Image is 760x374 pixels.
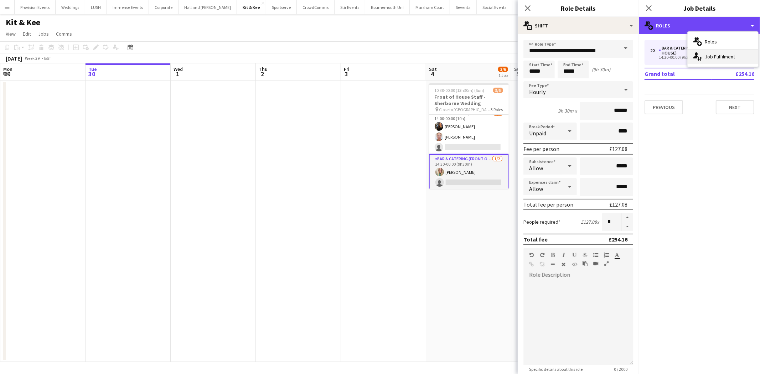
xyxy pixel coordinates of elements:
[429,109,509,154] app-card-role: Bar & Catering (Bar Tender)1A2/314:00-00:00 (10h)[PERSON_NAME][PERSON_NAME]
[335,0,365,14] button: Stir Events
[622,213,633,222] button: Increase
[529,88,546,95] span: Hourly
[608,367,633,372] span: 0 / 2000
[518,17,639,34] div: Shift
[35,29,52,38] a: Jobs
[85,0,107,14] button: LUSH
[450,0,477,14] button: Seventa
[6,17,40,28] h1: Kit & Kee
[2,70,12,78] span: 29
[604,252,609,258] button: Ordered List
[523,219,560,225] label: People required
[88,66,97,72] span: Tue
[581,219,599,225] div: £127.08 x
[550,252,555,258] button: Bold
[56,31,72,37] span: Comms
[523,201,573,208] div: Total fee per person
[523,145,559,152] div: Fee per person
[645,100,683,114] button: Previous
[344,66,350,72] span: Fri
[705,38,717,45] span: Roles
[659,46,727,56] div: Bar & Catering (Front of House)
[365,0,410,14] button: Bournemouth Uni
[712,68,754,79] td: £254.16
[572,261,577,267] button: HTML Code
[435,88,485,93] span: 10:30-00:00 (13h30m) (Sun)
[529,185,543,192] span: Allow
[174,66,183,72] span: Wed
[172,70,183,78] span: 1
[343,70,350,78] span: 3
[639,17,760,34] div: Roles
[604,261,609,266] button: Fullscreen
[410,0,450,14] button: Marsham Court
[15,0,56,14] button: Provision Events
[609,145,627,152] div: £127.08
[297,0,335,14] button: CrowdComms
[56,0,85,14] button: Weddings
[498,73,508,78] div: 1 Job
[622,222,633,231] button: Decrease
[513,70,523,78] span: 5
[429,66,437,72] span: Sat
[107,0,149,14] button: Immense Events
[3,29,19,38] a: View
[650,56,741,59] div: 14:30-00:00 (9h30m)
[429,94,509,107] h3: Front of House Staff - Sherborne Wedding
[688,50,758,64] div: Job Fulfilment
[258,70,268,78] span: 2
[583,261,588,266] button: Paste as plain text
[523,367,588,372] span: Specific details about this role
[529,130,546,137] span: Unpaid
[561,252,566,258] button: Italic
[237,0,266,14] button: Kit & Kee
[529,252,534,258] button: Undo
[512,0,544,14] button: Event Crew
[609,236,627,243] div: £254.16
[493,88,503,93] span: 3/6
[592,66,610,73] div: (9h 30m)
[572,252,577,258] button: Underline
[428,70,437,78] span: 4
[498,67,508,72] span: 3/6
[615,252,620,258] button: Text Color
[266,0,297,14] button: Sportserve
[529,165,543,172] span: Allow
[540,252,545,258] button: Redo
[179,0,237,14] button: Hall and [PERSON_NAME]
[645,68,712,79] td: Grand total
[523,236,548,243] div: Total fee
[639,4,760,13] h3: Job Details
[23,31,31,37] span: Edit
[259,66,268,72] span: Thu
[429,83,509,189] app-job-card: 10:30-00:00 (13h30m) (Sun)3/6Front of House Staff - Sherborne Wedding Close to [GEOGRAPHIC_DATA],...
[716,100,754,114] button: Next
[87,70,97,78] span: 30
[477,0,512,14] button: Social Events
[6,31,16,37] span: View
[24,56,41,61] span: Week 39
[593,261,598,266] button: Insert video
[609,201,627,208] div: £127.08
[44,56,51,61] div: BST
[518,4,639,13] h3: Role Details
[6,55,22,62] div: [DATE]
[149,0,179,14] button: Corporate
[561,261,566,267] button: Clear Formatting
[550,261,555,267] button: Horizontal Line
[650,48,659,53] div: 2 x
[20,29,34,38] a: Edit
[429,154,509,190] app-card-role: Bar & Catering (Front of House)1/214:30-00:00 (9h30m)[PERSON_NAME]
[514,66,523,72] span: Sun
[38,31,49,37] span: Jobs
[439,107,491,112] span: Close to [GEOGRAPHIC_DATA], [GEOGRAPHIC_DATA]
[53,29,75,38] a: Comms
[491,107,503,112] span: 3 Roles
[558,108,577,114] div: 9h 30m x
[3,66,12,72] span: Mon
[583,252,588,258] button: Strikethrough
[593,252,598,258] button: Unordered List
